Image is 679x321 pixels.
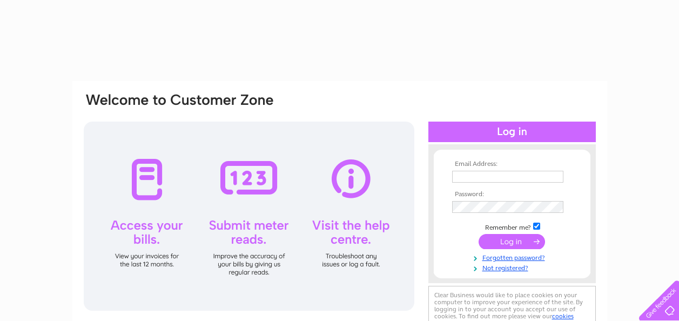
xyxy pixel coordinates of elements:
[449,160,575,168] th: Email Address:
[452,262,575,272] a: Not registered?
[452,252,575,262] a: Forgotten password?
[479,234,545,249] input: Submit
[449,221,575,232] td: Remember me?
[449,191,575,198] th: Password:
